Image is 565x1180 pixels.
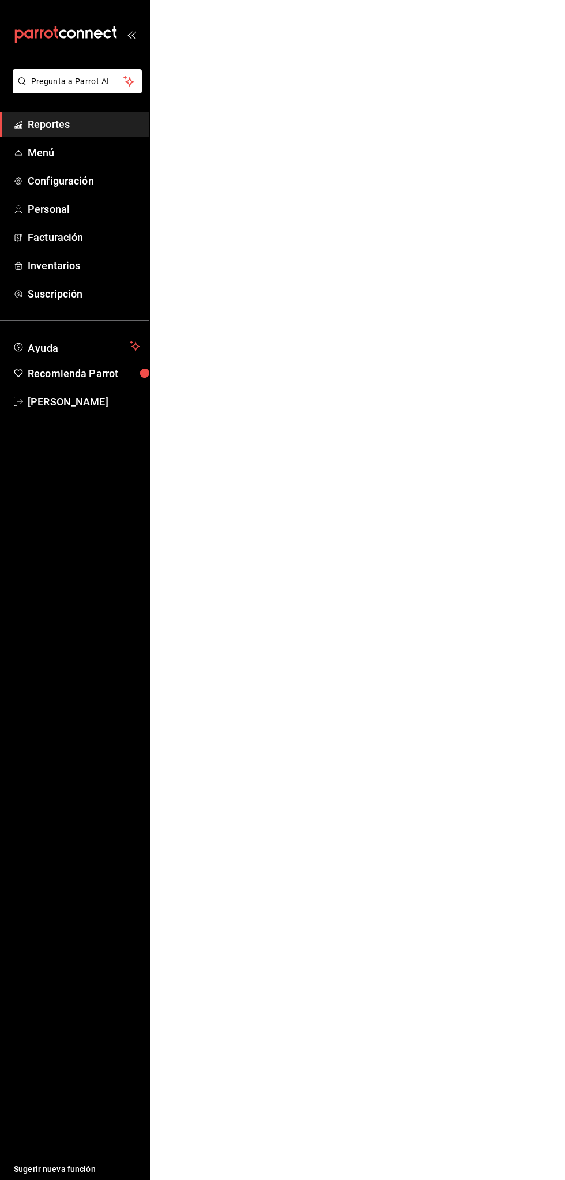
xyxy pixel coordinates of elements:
button: Pregunta a Parrot AI [13,69,142,93]
span: Configuración [28,173,140,189]
span: Facturación [28,230,140,245]
span: Inventarios [28,258,140,273]
span: Suscripción [28,286,140,302]
span: Personal [28,201,140,217]
span: Sugerir nueva función [14,1163,140,1175]
span: Menú [28,145,140,160]
a: Pregunta a Parrot AI [8,84,142,96]
span: Recomienda Parrot [28,366,140,381]
span: Reportes [28,117,140,132]
button: open_drawer_menu [127,30,136,39]
span: Ayuda [28,339,125,353]
span: Pregunta a Parrot AI [31,76,124,88]
span: [PERSON_NAME] [28,394,140,409]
